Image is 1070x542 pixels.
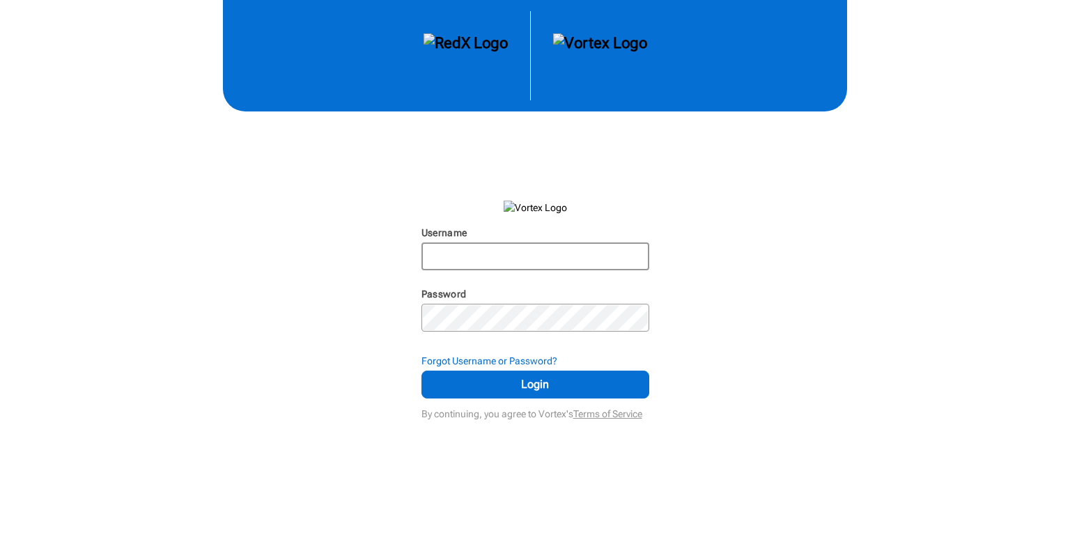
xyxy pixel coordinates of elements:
[553,33,647,78] img: Vortex Logo
[421,371,649,398] button: Login
[504,201,567,215] img: Vortex Logo
[439,376,632,393] span: Login
[424,33,508,78] img: RedX Logo
[421,354,649,368] div: Forgot Username or Password?
[573,408,642,419] a: Terms of Service
[421,288,467,300] label: Password
[421,401,649,421] div: By continuing, you agree to Vortex's
[421,355,557,366] strong: Forgot Username or Password?
[421,227,467,238] label: Username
